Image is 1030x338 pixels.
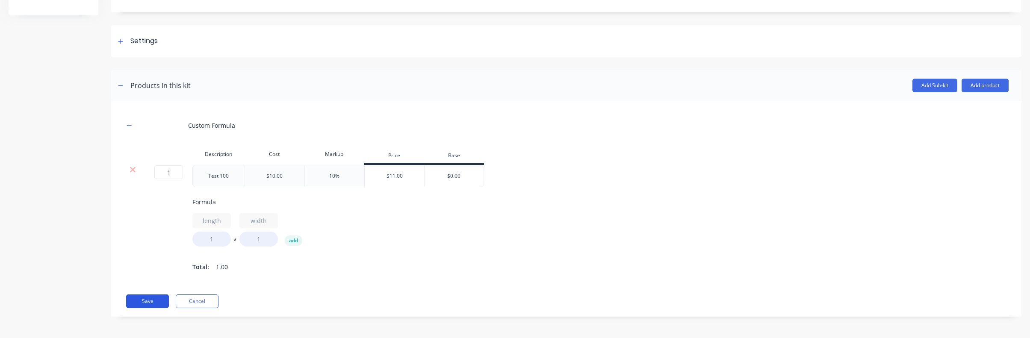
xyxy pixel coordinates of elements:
[912,79,957,92] button: Add Sub-kit
[239,213,278,228] input: Label
[188,121,235,130] div: Custom Formula
[192,262,209,271] span: Total:
[962,79,1009,92] button: Add product
[425,165,484,187] div: $0.00
[245,146,304,163] div: Cost
[329,172,339,180] div: 10%
[216,262,228,271] span: 1.00
[266,172,283,180] div: $10.00
[130,36,158,47] div: Settings
[130,80,191,91] div: Products in this kit
[192,232,231,247] input: Value
[364,148,424,165] div: Price
[126,294,169,308] button: Save
[239,232,278,247] input: Value
[197,170,240,182] div: Test 100
[285,235,302,246] button: add
[192,146,245,163] div: Description
[176,294,218,308] button: Cancel
[424,148,484,165] div: Base
[304,146,364,163] div: Markup
[154,165,183,179] input: ?
[192,213,231,228] input: Label
[365,165,425,187] div: $11.00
